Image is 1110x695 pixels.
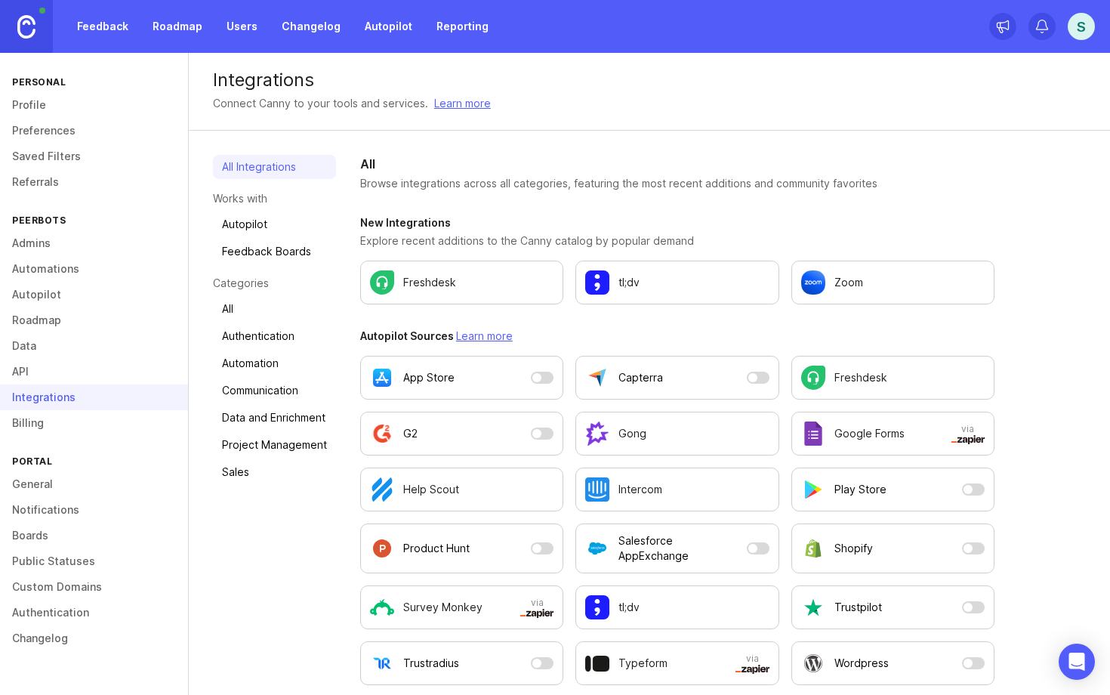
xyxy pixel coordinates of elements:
[403,656,459,671] p: Trustradius
[360,329,994,344] h3: Autopilot Sources
[791,261,994,304] a: Configure Zoom settings.
[575,524,779,573] button: Salesforce AppExchange is currently disabled as an Autopilot data source. Open a modal to adjust ...
[213,71,1086,89] div: Integrations
[791,524,994,573] button: Shopify is currently disabled as an Autopilot data source. Open a modal to adjust settings.
[403,426,418,441] p: G2
[213,95,428,112] div: Connect Canny to your tools and services.
[618,482,662,497] p: Intercom
[735,653,769,674] span: via
[403,482,459,497] p: Help Scout
[360,176,994,191] p: Browse integrations across all categories, featuring the most recent additions and community favo...
[213,406,336,430] a: Data and Enrichment
[520,609,553,618] img: svg+xml;base64,PHN2ZyB3aWR0aD0iNTAwIiBoZWlnaHQ9IjEzNiIgZmlsbD0ibm9uZSIgeG1sbnM9Imh0dHA6Ly93d3cudz...
[791,641,994,685] button: Wordpress is currently disabled as an Autopilot data source. Open a modal to adjust settings.
[403,370,455,385] p: App Store
[427,13,498,40] a: Reporting
[143,13,211,40] a: Roadmap
[575,585,779,629] a: Configure tl;dv settings.
[360,641,563,685] button: Trustradius is currently disabled as an Autopilot data source. Open a modal to adjust settings.
[356,13,421,40] a: Autopilot
[618,600,640,615] p: tl;dv
[791,356,994,400] a: Configure Freshdesk settings.
[575,356,779,400] button: Capterra is currently disabled as an Autopilot data source. Open a modal to adjust settings.
[575,412,779,456] a: Configure Gong settings.
[360,356,563,400] button: App Store is currently disabled as an Autopilot data source. Open a modal to adjust settings.
[213,212,336,236] a: Autopilot
[618,426,646,441] p: Gong
[951,435,985,444] img: svg+xml;base64,PHN2ZyB3aWR0aD0iNTAwIiBoZWlnaHQ9IjEzNiIgZmlsbD0ibm9uZSIgeG1sbnM9Imh0dHA6Ly93d3cudz...
[360,468,563,511] a: Configure Help Scout settings.
[834,426,905,441] p: Google Forms
[213,324,336,348] a: Authentication
[273,13,350,40] a: Changelog
[618,533,740,564] p: Salesforce AppExchange
[360,155,994,173] h2: All
[735,665,769,674] img: svg+xml;base64,PHN2ZyB3aWR0aD0iNTAwIiBoZWlnaHQ9IjEzNiIgZmlsbD0ibm9uZSIgeG1sbnM9Imh0dHA6Ly93d3cudz...
[213,276,336,291] p: Categories
[360,215,994,230] h3: New Integrations
[618,275,640,290] p: tl;dv
[434,95,491,112] a: Learn more
[1059,644,1095,680] div: Open Intercom Messenger
[213,460,336,484] a: Sales
[360,233,994,249] p: Explore recent additions to the Canny catalog by popular demand
[834,541,873,556] p: Shopify
[213,297,336,321] a: All
[403,275,456,290] p: Freshdesk
[213,433,336,457] a: Project Management
[575,468,779,511] a: Configure Intercom settings.
[213,239,336,264] a: Feedback Boards
[834,482,886,497] p: Play Store
[213,191,336,206] p: Works with
[791,468,994,511] button: Play Store is currently disabled as an Autopilot data source. Open a modal to adjust settings.
[834,656,889,671] p: Wordpress
[791,585,994,629] button: Trustpilot is currently disabled as an Autopilot data source. Open a modal to adjust settings.
[834,600,882,615] p: Trustpilot
[17,15,35,39] img: Canny Home
[520,597,553,618] span: via
[834,370,887,385] p: Freshdesk
[456,329,513,342] a: Learn more
[951,423,985,444] span: via
[360,412,563,456] button: G2 is currently disabled as an Autopilot data source. Open a modal to adjust settings.
[68,13,137,40] a: Feedback
[360,261,563,304] a: Configure Freshdesk settings.
[618,656,668,671] p: Typeform
[834,275,863,290] p: Zoom
[403,541,470,556] p: Product Hunt
[575,261,779,304] a: Configure tl;dv settings.
[217,13,267,40] a: Users
[213,155,336,179] a: All Integrations
[618,370,663,385] p: Capterra
[213,378,336,403] a: Communication
[403,600,483,615] p: Survey Monkey
[360,524,563,573] button: Product Hunt is currently disabled as an Autopilot data source. Open a modal to adjust settings.
[1068,13,1095,40] button: S
[360,585,563,629] a: Configure Survey Monkey in a new tab.
[791,412,994,456] a: Configure Google Forms in a new tab.
[213,351,336,375] a: Automation
[575,641,779,685] a: Configure Typeform in a new tab.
